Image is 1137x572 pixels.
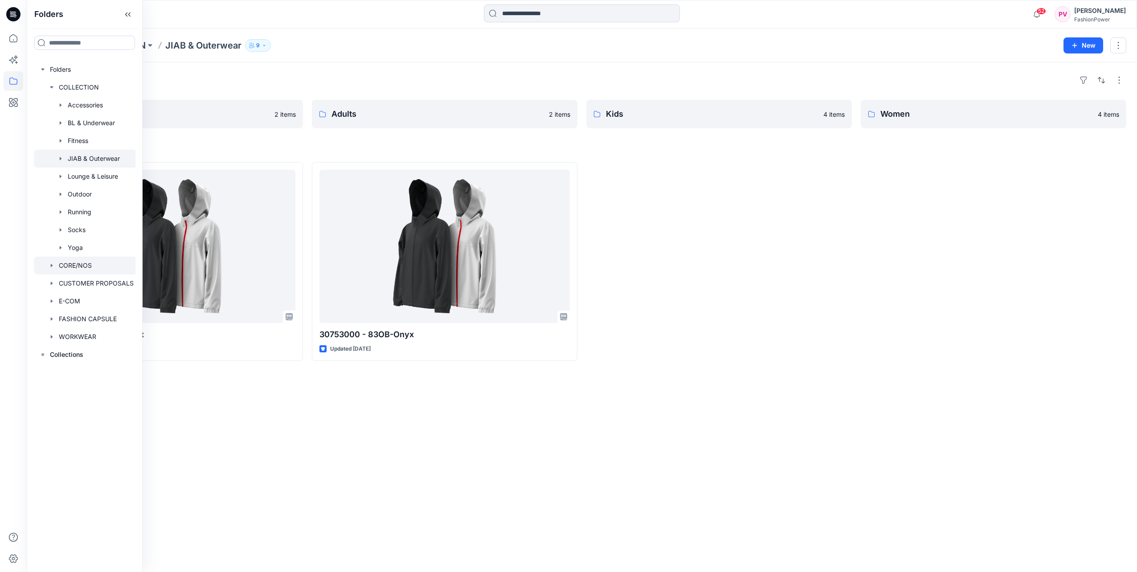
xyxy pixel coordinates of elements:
[549,110,570,119] p: 2 items
[37,143,1126,153] h4: Styles
[256,41,260,50] p: 9
[319,328,570,341] p: 30753000 - 83OB-Onyx
[1074,5,1126,16] div: [PERSON_NAME]
[331,108,544,120] p: Adults
[45,170,295,323] a: 30753000 - 83OB - Onyx
[312,100,577,128] a: Adults2 items
[1074,16,1126,23] div: FashionPower
[1036,8,1046,15] span: 52
[880,108,1092,120] p: Women
[319,170,570,323] a: 30753000 - 83OB-Onyx
[274,110,296,119] p: 2 items
[57,108,269,120] p: Men
[45,328,295,341] p: 30753000 - 83OB - Onyx
[37,100,303,128] a: Men2 items
[586,100,852,128] a: Kids4 items
[50,349,83,360] p: Collections
[823,110,845,119] p: 4 items
[165,39,241,52] p: JIAB & Outerwear
[861,100,1126,128] a: Women4 items
[245,39,271,52] button: 9
[1063,37,1103,53] button: New
[1098,110,1119,119] p: 4 items
[1055,6,1071,22] div: PV
[606,108,818,120] p: Kids
[330,344,371,354] p: Updated [DATE]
